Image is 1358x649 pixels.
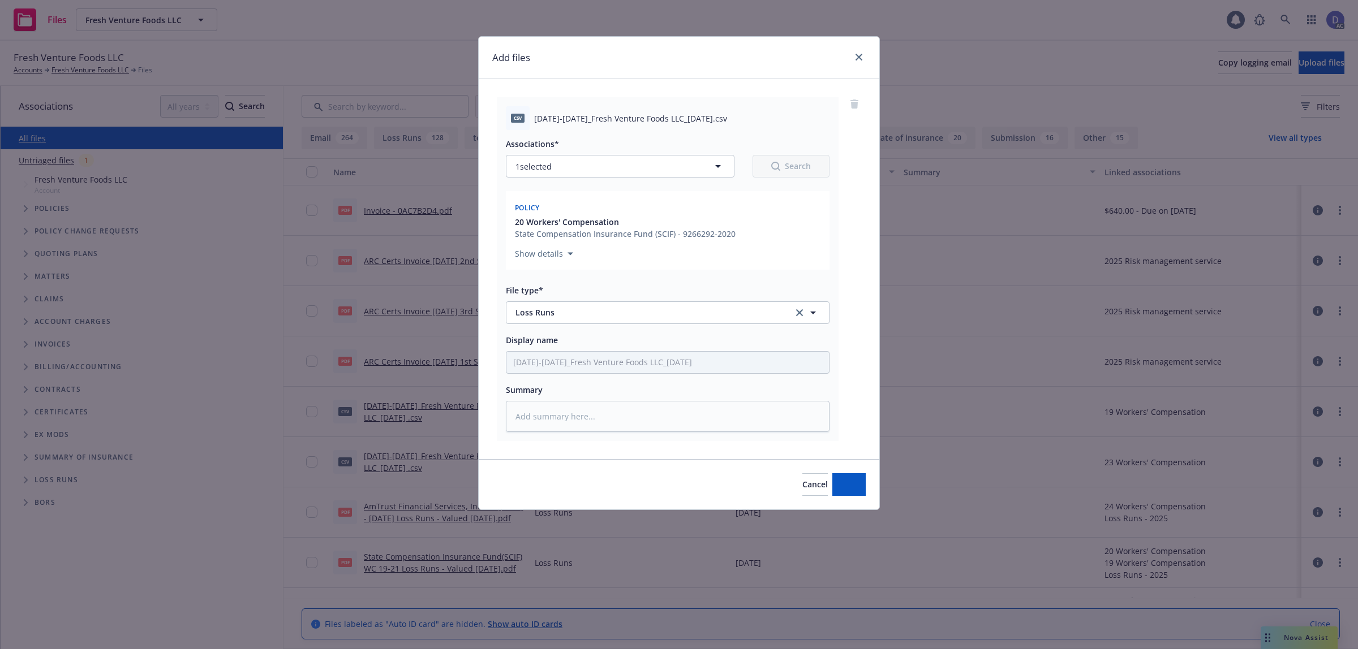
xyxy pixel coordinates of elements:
div: State Compensation Insurance Fund (SCIF) - 9266292-2020 [515,228,736,240]
span: csv [511,114,525,122]
span: 20 Workers' Compensation [515,216,619,228]
button: 1selected [506,155,734,178]
span: 1 selected [515,161,552,172]
button: Loss Runsclear selection [506,301,830,324]
span: Cancel [802,479,828,490]
span: Associations* [506,139,559,149]
h1: Add files [492,50,530,65]
span: Summary [506,384,543,395]
button: Show details [510,247,578,261]
a: clear selection [793,306,806,319]
button: 20 Workers' Compensation [515,216,736,228]
span: Add files [832,479,866,490]
span: File type* [506,285,543,296]
span: Loss Runs [515,306,777,318]
button: Cancel [802,473,828,496]
input: Add display name here... [506,352,829,373]
span: [DATE]-[DATE]_Fresh Venture Foods LLC_[DATE].csv [534,113,727,124]
span: Policy [515,203,540,213]
span: Display name [506,335,558,345]
button: Add files [832,473,866,496]
a: close [852,50,866,64]
a: remove [848,97,861,111]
